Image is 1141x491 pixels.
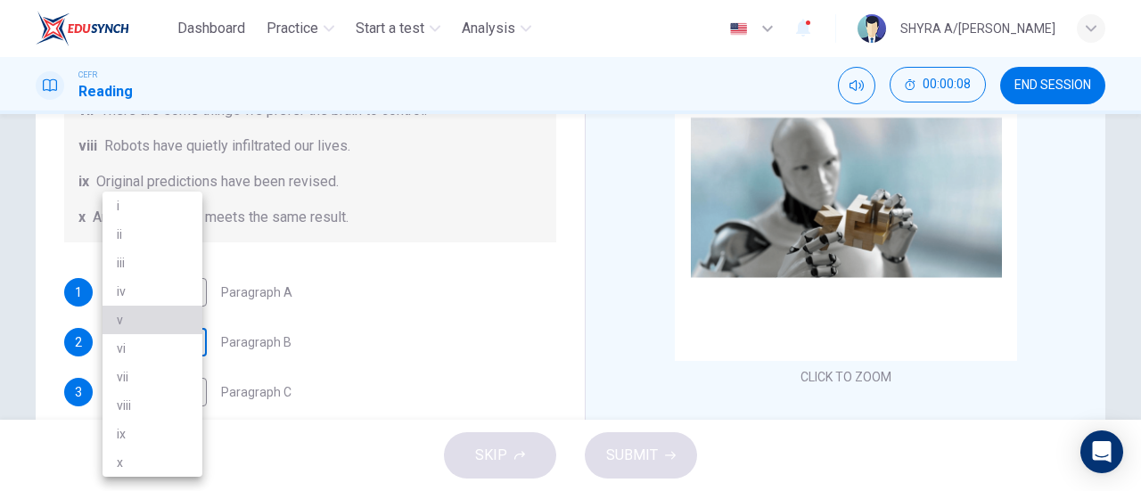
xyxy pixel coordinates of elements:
li: v [103,306,202,334]
li: iii [103,249,202,277]
div: Open Intercom Messenger [1080,430,1123,473]
li: vii [103,363,202,391]
li: i [103,192,202,220]
li: vi [103,334,202,363]
li: x [103,448,202,477]
li: ii [103,220,202,249]
li: ix [103,420,202,448]
li: viii [103,391,202,420]
li: iv [103,277,202,306]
